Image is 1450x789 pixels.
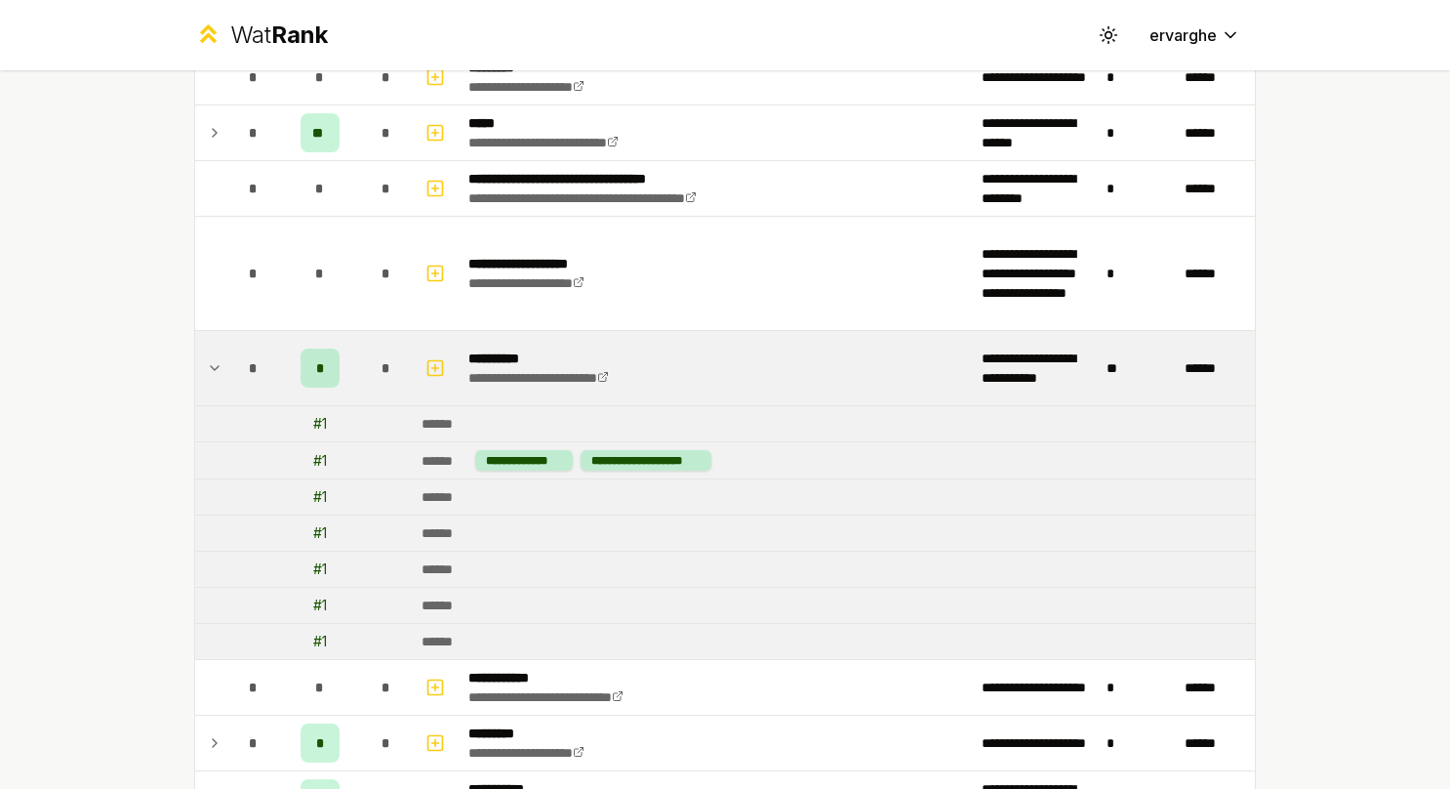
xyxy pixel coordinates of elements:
[313,560,327,579] div: # 1
[1134,18,1256,53] button: ervarghe
[271,21,328,49] span: Rank
[230,20,328,51] div: Wat
[313,414,327,434] div: # 1
[313,632,327,651] div: # 1
[194,20,328,51] a: WatRank
[313,596,327,615] div: # 1
[313,487,327,507] div: # 1
[1149,23,1217,47] span: ervarghe
[313,451,327,471] div: # 1
[313,523,327,543] div: # 1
